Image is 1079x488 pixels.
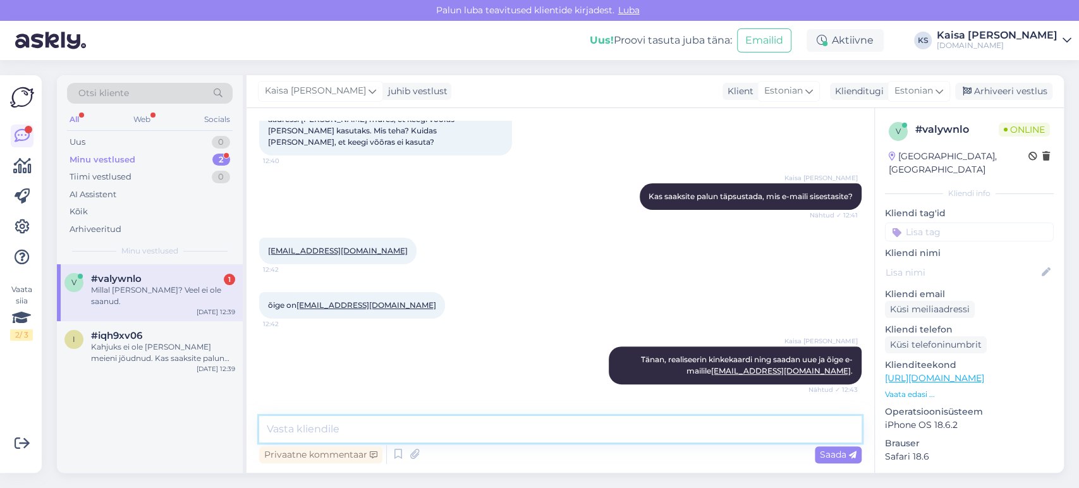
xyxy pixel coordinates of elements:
div: Küsi meiliaadressi [885,301,975,318]
div: 2 / 3 [10,329,33,341]
div: Klienditugi [830,85,884,98]
div: Arhiveeri vestlus [955,83,1052,100]
div: Vaata siia [10,284,33,341]
span: Nähtud ✓ 12:43 [808,385,858,394]
div: Web [131,111,153,128]
span: Nähtud ✓ 12:41 [810,210,858,220]
span: Tänan, realiseerin kinkekaardi ning saadan uue ja õige e-mailile . [641,355,853,375]
span: #valywnlo [91,273,142,284]
div: [DOMAIN_NAME] [937,40,1058,51]
div: Aktiivne [807,29,884,52]
div: Socials [202,111,233,128]
span: 12:42 [263,265,310,274]
input: Lisa tag [885,223,1054,241]
div: Tiimi vestlused [70,171,131,183]
img: Askly Logo [10,85,34,109]
span: 12:40 [263,156,310,166]
p: Kliendi telefon [885,323,1054,336]
button: Emailid [737,28,791,52]
span: Luba [614,4,643,16]
b: Uus! [590,34,614,46]
span: v [71,278,76,287]
span: õige on [268,300,436,310]
div: Arhiveeritud [70,223,121,236]
div: juhib vestlust [383,85,448,98]
div: AI Assistent [70,188,116,201]
span: #iqh9xv06 [91,330,142,341]
span: Estonian [764,84,803,98]
span: Online [999,123,1050,137]
span: Otsi kliente [78,87,129,100]
div: All [67,111,82,128]
p: Brauser [885,437,1054,450]
div: Millal [PERSON_NAME]? Veel ei ole saanud. [91,284,235,307]
p: Klienditeekond [885,358,1054,372]
div: Proovi tasuta juba täna: [590,33,732,48]
a: [EMAIL_ADDRESS][DOMAIN_NAME] [268,246,408,255]
span: Minu vestlused [121,245,178,257]
span: Estonian [894,84,933,98]
a: [EMAIL_ADDRESS][DOMAIN_NAME] [296,300,436,310]
div: [DATE] 12:39 [197,364,235,374]
div: KS [914,32,932,49]
div: Uus [70,136,85,149]
span: Saada [820,449,856,460]
p: Kliendi nimi [885,247,1054,260]
input: Lisa nimi [886,265,1039,279]
a: [EMAIL_ADDRESS][DOMAIN_NAME] [711,366,851,375]
div: Küsi telefoninumbrit [885,336,987,353]
div: 2 [212,154,230,166]
div: [DATE] 12:39 [197,307,235,317]
div: Kliendi info [885,188,1054,199]
div: 1 [224,274,235,285]
span: v [896,126,901,136]
div: [GEOGRAPHIC_DATA], [GEOGRAPHIC_DATA] [889,150,1028,176]
p: iPhone OS 18.6.2 [885,418,1054,432]
div: Kaisa [PERSON_NAME] [937,30,1058,40]
p: Operatsioonisüsteem [885,405,1054,418]
span: i [73,334,75,344]
p: Kliendi email [885,288,1054,301]
p: Vaata edasi ... [885,389,1054,400]
a: [URL][DOMAIN_NAME] [885,372,984,384]
div: Privaatne kommentaar [259,446,382,463]
div: Kõik [70,205,88,218]
span: 12:42 [263,319,310,329]
span: Kaisa [PERSON_NAME] [784,173,858,183]
div: Klient [722,85,753,98]
span: Kas saaksite palun täpsustada, mis e-maili sisestasite? [649,192,853,201]
p: Safari 18.6 [885,450,1054,463]
p: Kliendi tag'id [885,207,1054,220]
div: Kahjuks ei ole [PERSON_NAME] meieni jõudnud. Kas saaksite palun kirja edastada [EMAIL_ADDRESS][DO... [91,341,235,364]
span: Kaisa [PERSON_NAME] [784,336,858,346]
div: Minu vestlused [70,154,135,166]
div: 0 [212,136,230,149]
span: Kaisa [PERSON_NAME] [265,84,366,98]
a: Kaisa [PERSON_NAME][DOMAIN_NAME] [937,30,1071,51]
div: # valywnlo [915,122,999,137]
div: 0 [212,171,230,183]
